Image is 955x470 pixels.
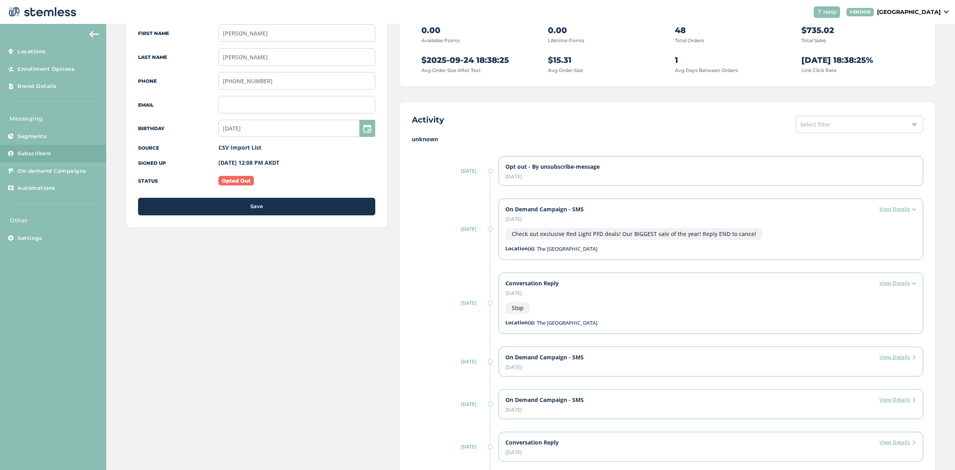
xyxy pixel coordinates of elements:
[18,167,86,175] span: On-demand Campaigns
[912,398,916,402] img: icon-arrow-right-e68ea530.svg
[218,159,279,166] label: [DATE] 12:08 PM AKDT
[421,24,534,36] p: 0.00
[801,24,914,36] p: $735.02
[505,205,584,213] label: On Demand Campaign - SMS
[18,234,42,242] span: Settings
[548,54,660,66] p: $15.31
[412,401,489,408] label: [DATE]
[675,37,704,43] label: Total Orders
[505,365,916,370] div: [DATE]
[537,320,597,326] label: The [GEOGRAPHIC_DATA]
[675,24,787,36] p: 48
[6,4,76,20] img: logo-dark-0685b13c.svg
[879,353,916,361] label: View Details
[421,67,481,73] label: Avg Order Size After Text
[138,145,159,151] label: Source
[138,178,158,184] label: Status
[412,168,489,175] label: [DATE]
[800,121,830,128] span: Select filter
[505,245,535,253] label: Location(s):
[138,198,375,215] button: Save
[912,207,916,212] img: icon-arrow-right-e68ea530.svg
[412,358,489,365] label: [DATE]
[817,10,822,14] img: icon-help-white-03924b79.svg
[505,216,916,222] div: [DATE]
[879,205,916,213] label: View Details
[912,440,916,445] img: icon-arrow-right-e68ea530.svg
[505,407,916,412] div: [DATE]
[412,300,489,307] label: [DATE]
[138,125,164,131] label: Birthday
[505,291,916,296] div: [DATE]
[18,150,51,158] span: Subscribers
[915,432,955,470] iframe: Chat Widget
[675,67,738,73] label: Avg Days Between Orders
[505,279,559,287] label: Conversation Reply
[505,450,916,455] div: [DATE]
[18,82,57,90] span: Brand Details
[138,102,154,108] label: Email
[421,37,460,43] label: Available Points
[421,54,534,66] p: $2025-09-24 18:38:25
[412,114,444,125] h2: Activity
[505,302,530,314] div: Stop
[18,65,74,73] span: Enrollment Options
[505,163,600,171] label: Opt out - By unsubscribe-message
[250,203,263,211] span: Save
[505,353,584,361] label: On Demand Campaign - SMS
[846,8,874,16] div: VENDOR
[138,54,167,60] label: Last Name
[218,176,254,185] label: Opted Out
[412,226,489,233] label: [DATE]
[218,120,375,137] input: MM/DD/YYYY
[548,67,583,73] label: Avg Order Size
[944,10,949,14] img: icon_down-arrow-small-66adaf34.svg
[218,144,261,151] label: CSV Import List
[412,135,923,143] label: unknown
[505,396,584,404] label: On Demand Campaign - SMS
[675,54,787,66] p: 1
[912,355,916,360] img: icon-arrow-right-e68ea530.svg
[801,67,836,73] label: Link Click Rate
[537,246,597,252] label: The [GEOGRAPHIC_DATA]
[138,30,169,36] label: First Name
[801,54,914,66] p: [DATE] 18:38:25%
[505,319,535,327] label: Location(s):
[823,8,837,16] span: Help
[412,443,489,450] label: [DATE]
[877,8,941,16] p: [GEOGRAPHIC_DATA]
[548,37,584,43] label: Lifetime Points
[879,396,916,404] label: View Details
[801,37,826,43] label: Total Sales
[138,78,157,84] label: Phone
[912,281,916,286] img: icon-arrow-right-e68ea530.svg
[505,174,916,179] div: [DATE]
[18,184,55,192] span: Automations
[505,228,762,240] div: Check out exclusive Red Light PFD deals! Our BIGGEST sale of the year! Reply END to cancel
[505,439,559,447] label: Conversation Reply
[18,48,46,56] span: Locations
[548,24,660,36] p: 0.00
[90,31,99,37] img: icon-arrow-back-accent-c549486e.svg
[879,279,916,287] label: View Details
[18,133,47,140] span: Segments
[879,439,916,447] label: View Details
[138,160,166,166] label: Signed up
